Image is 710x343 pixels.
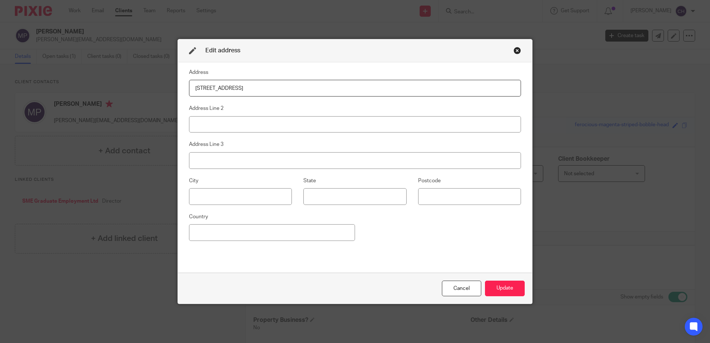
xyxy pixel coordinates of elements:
div: Close this dialog window [514,47,521,54]
label: Address Line 3 [189,141,224,148]
label: Postcode [418,177,441,184]
label: Address [189,69,208,76]
label: State [303,177,316,184]
label: Country [189,213,208,220]
label: Address Line 2 [189,105,224,112]
span: Edit address [205,48,240,53]
button: Update [485,281,525,297]
label: City [189,177,198,184]
div: Close this dialog window [442,281,481,297]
